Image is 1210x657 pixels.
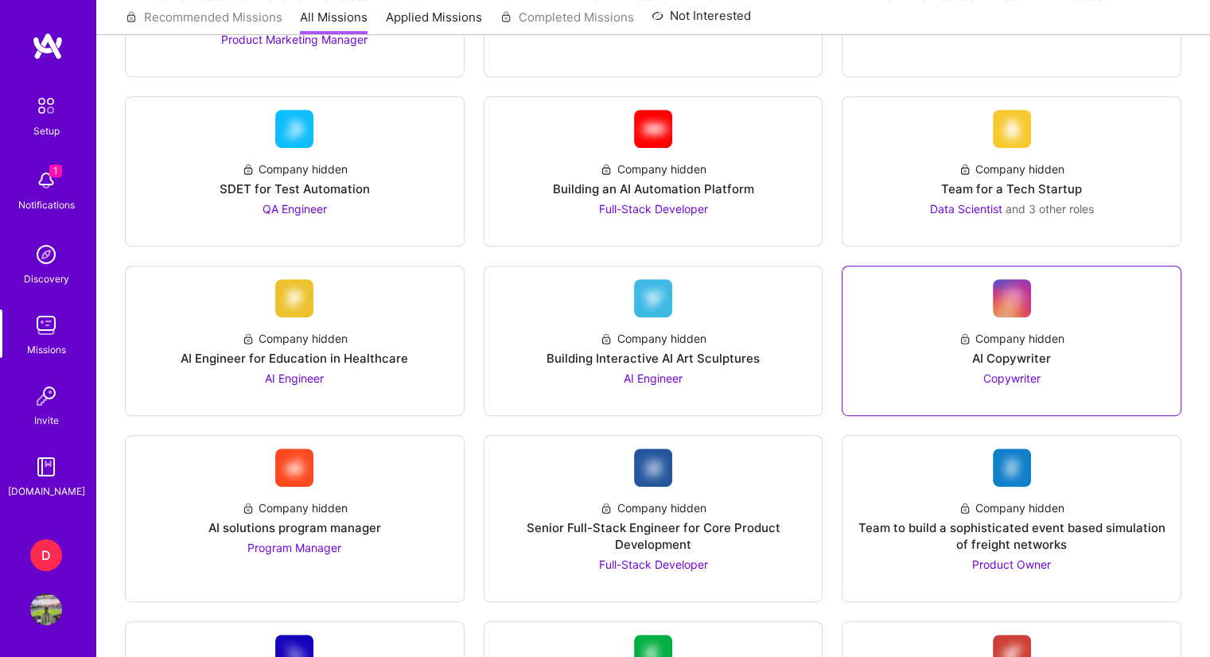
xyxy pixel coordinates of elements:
[624,371,683,385] span: AI Engineer
[32,32,64,60] img: logo
[242,330,348,347] div: Company hidden
[941,181,1082,197] div: Team for a Tech Startup
[49,165,62,177] span: 1
[247,541,341,554] span: Program Manager
[652,6,751,35] a: Not Interested
[29,89,63,122] img: setup
[26,539,66,571] a: D
[138,449,451,589] a: Company LogoCompany hiddenAI solutions program managerProgram Manager
[275,110,313,148] img: Company Logo
[598,202,707,216] span: Full-Stack Developer
[993,110,1031,148] img: Company Logo
[497,519,810,553] div: Senior Full-Stack Engineer for Core Product Development
[221,33,368,46] span: Product Marketing Manager
[959,161,1064,177] div: Company hidden
[972,558,1051,571] span: Product Owner
[30,380,62,412] img: Invite
[242,500,348,516] div: Company hidden
[30,309,62,341] img: teamwork
[959,330,1064,347] div: Company hidden
[598,558,707,571] span: Full-Stack Developer
[634,110,672,148] img: Company Logo
[552,181,753,197] div: Building an AI Automation Platform
[26,593,66,625] a: User Avatar
[983,371,1041,385] span: Copywriter
[547,350,760,367] div: Building Interactive AI Art Sculptures
[993,279,1031,317] img: Company Logo
[30,165,62,196] img: bell
[138,110,451,233] a: Company LogoCompany hiddenSDET for Test AutomationQA Engineer
[855,279,1168,402] a: Company LogoCompany hiddenAI CopywriterCopywriter
[24,270,69,287] div: Discovery
[265,371,324,385] span: AI Engineer
[497,279,810,402] a: Company LogoCompany hiddenBuilding Interactive AI Art SculpturesAI Engineer
[959,500,1064,516] div: Company hidden
[34,412,59,429] div: Invite
[138,279,451,402] a: Company LogoCompany hiddenAI Engineer for Education in HealthcareAI Engineer
[855,449,1168,589] a: Company LogoCompany hiddenTeam to build a sophisticated event based simulation of freight network...
[220,181,370,197] div: SDET for Test Automation
[263,202,327,216] span: QA Engineer
[27,341,66,358] div: Missions
[600,330,706,347] div: Company hidden
[300,9,368,35] a: All Missions
[386,9,482,35] a: Applied Missions
[634,279,672,317] img: Company Logo
[497,449,810,589] a: Company LogoCompany hiddenSenior Full-Stack Engineer for Core Product DevelopmentFull-Stack Devel...
[930,202,1002,216] span: Data Scientist
[18,196,75,213] div: Notifications
[181,350,408,367] div: AI Engineer for Education in Healthcare
[30,451,62,483] img: guide book
[33,122,60,139] div: Setup
[242,161,348,177] div: Company hidden
[855,110,1168,233] a: Company LogoCompany hiddenTeam for a Tech StartupData Scientist and 3 other roles
[30,539,62,571] div: D
[208,519,381,536] div: AI solutions program manager
[993,449,1031,487] img: Company Logo
[634,449,672,487] img: Company Logo
[275,279,313,317] img: Company Logo
[497,110,810,233] a: Company LogoCompany hiddenBuilding an AI Automation PlatformFull-Stack Developer
[972,350,1051,367] div: AI Copywriter
[275,449,313,487] img: Company Logo
[600,500,706,516] div: Company hidden
[30,239,62,270] img: discovery
[8,483,85,500] div: [DOMAIN_NAME]
[855,519,1168,553] div: Team to build a sophisticated event based simulation of freight networks
[600,161,706,177] div: Company hidden
[30,593,62,625] img: User Avatar
[1006,202,1094,216] span: and 3 other roles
